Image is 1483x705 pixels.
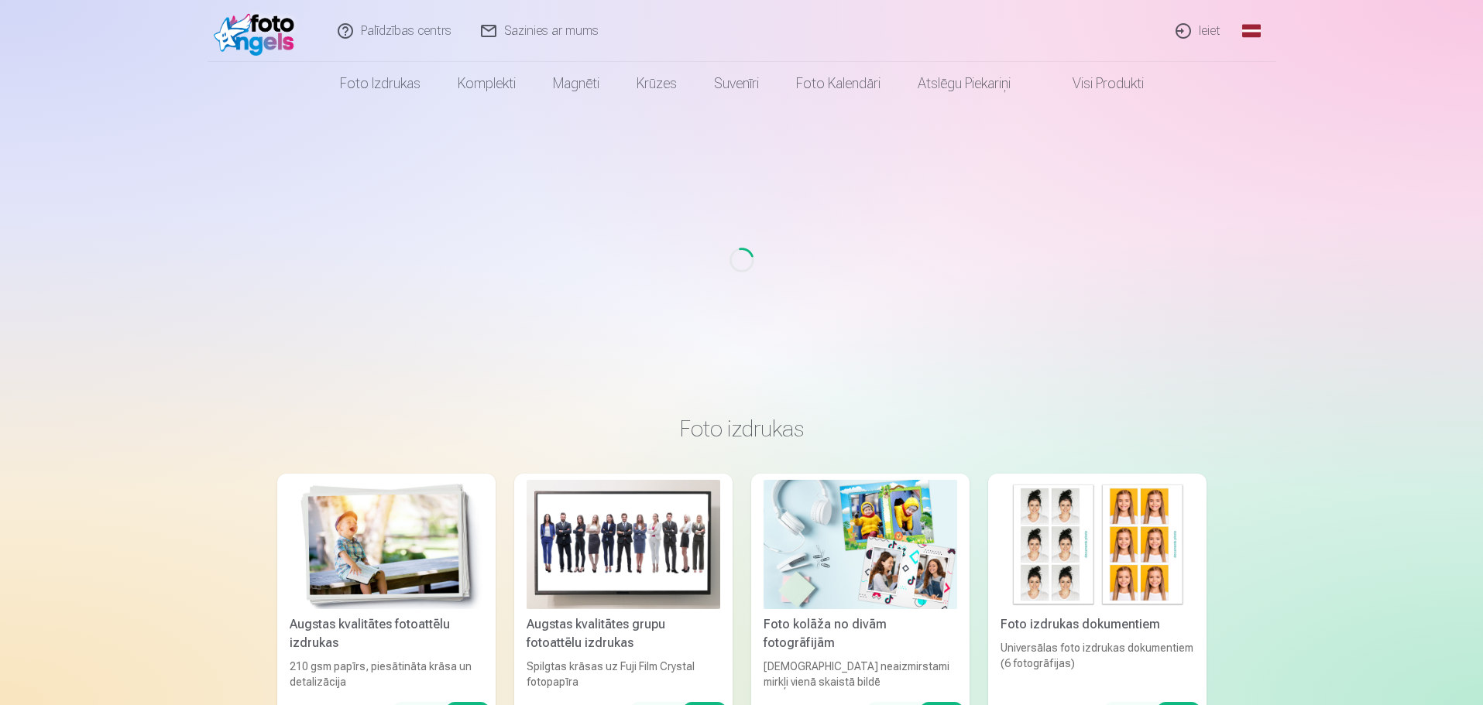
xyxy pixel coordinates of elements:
div: Spilgtas krāsas uz Fuji Film Crystal fotopapīra [520,659,726,690]
img: Augstas kvalitātes grupu fotoattēlu izdrukas [527,480,720,609]
a: Suvenīri [695,62,778,105]
a: Visi produkti [1029,62,1162,105]
a: Krūzes [618,62,695,105]
div: Foto kolāža no divām fotogrāfijām [757,615,963,652]
img: /fa1 [214,6,303,56]
div: Augstas kvalitātes grupu fotoattēlu izdrukas [520,615,726,652]
a: Magnēti [534,62,618,105]
div: 210 gsm papīrs, piesātināta krāsa un detalizācija [283,659,489,690]
h3: Foto izdrukas [290,415,1194,443]
img: Augstas kvalitātes fotoattēlu izdrukas [290,480,483,609]
div: [DEMOGRAPHIC_DATA] neaizmirstami mirkļi vienā skaistā bildē [757,659,963,690]
a: Foto izdrukas [321,62,439,105]
a: Foto kalendāri [778,62,899,105]
img: Foto izdrukas dokumentiem [1001,480,1194,609]
a: Komplekti [439,62,534,105]
img: Foto kolāža no divām fotogrāfijām [764,480,957,609]
div: Foto izdrukas dokumentiem [994,615,1200,634]
div: Augstas kvalitātes fotoattēlu izdrukas [283,615,489,652]
a: Atslēgu piekariņi [899,62,1029,105]
div: Universālas foto izdrukas dokumentiem (6 fotogrāfijas) [994,640,1200,690]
